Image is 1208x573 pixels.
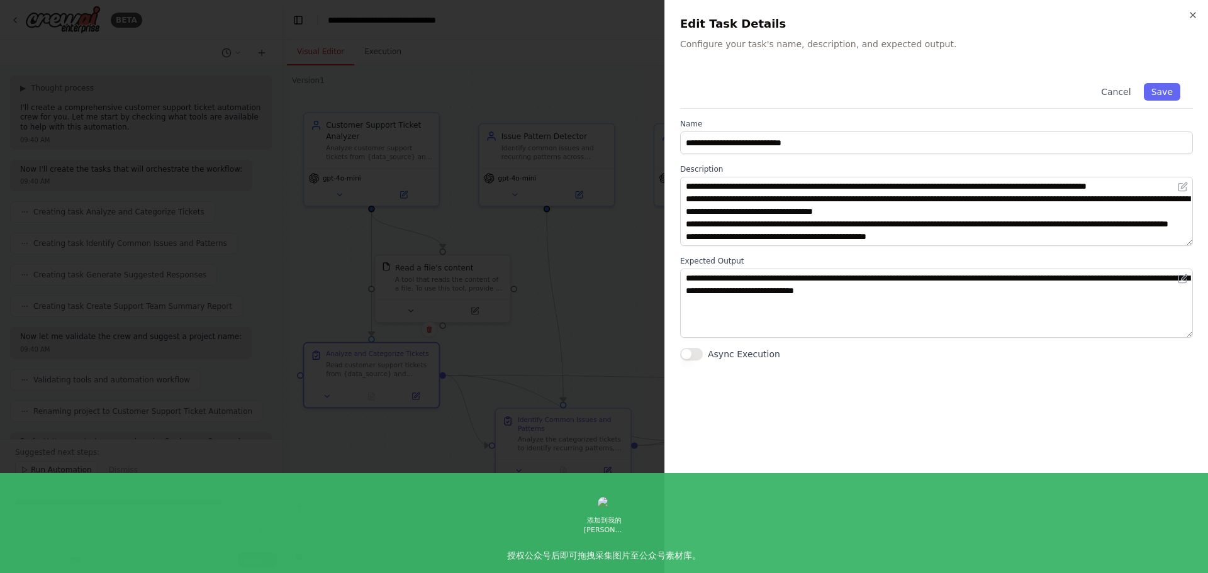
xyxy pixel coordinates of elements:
label: Name [680,119,1193,129]
button: Save [1144,83,1180,101]
button: Open in editor [1175,271,1190,286]
button: Cancel [1093,83,1138,101]
label: Description [680,164,1193,174]
label: Async Execution [708,348,780,360]
h2: Edit Task Details [680,15,1193,33]
button: Open in editor [1175,179,1190,194]
p: Configure your task's name, description, and expected output. [680,38,1193,50]
label: Expected Output [680,256,1193,266]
